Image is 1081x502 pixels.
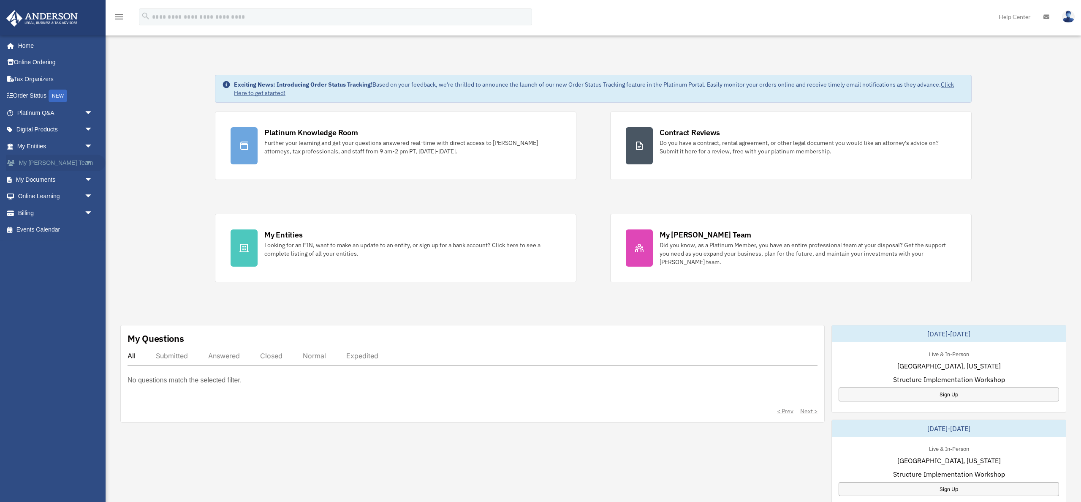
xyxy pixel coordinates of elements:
[6,54,106,71] a: Online Ordering
[264,127,358,138] div: Platinum Knowledge Room
[84,155,101,172] span: arrow_drop_down
[6,37,101,54] a: Home
[893,374,1005,385] span: Structure Implementation Workshop
[6,121,106,138] a: Digital Productsarrow_drop_down
[6,71,106,87] a: Tax Organizers
[303,352,326,360] div: Normal
[84,188,101,205] span: arrow_drop_down
[660,229,751,240] div: My [PERSON_NAME] Team
[208,352,240,360] div: Answered
[660,139,956,156] div: Do you have a contract, rental agreement, or other legal document you would like an attorney's ad...
[234,81,954,97] a: Click Here to get started!
[234,80,964,97] div: Based on your feedback, we're thrilled to announce the launch of our new Order Status Tracking fe...
[49,90,67,102] div: NEW
[141,11,150,21] i: search
[6,104,106,121] a: Platinum Q&Aarrow_drop_down
[610,214,972,282] a: My [PERSON_NAME] Team Did you know, as a Platinum Member, you have an entire professional team at...
[660,241,956,266] div: Did you know, as a Platinum Member, you have an entire professional team at your disposal? Get th...
[922,444,976,453] div: Live & In-Person
[832,325,1066,342] div: [DATE]-[DATE]
[234,81,372,88] strong: Exciting News: Introducing Order Status Tracking!
[839,387,1059,401] a: Sign Up
[893,469,1005,479] span: Structure Implementation Workshop
[264,139,561,156] div: Further your learning and get your questions answered real-time with direct access to [PERSON_NAM...
[6,188,106,205] a: Online Learningarrow_drop_down
[114,12,124,22] i: menu
[897,456,1001,466] span: [GEOGRAPHIC_DATA], [US_STATE]
[6,138,106,155] a: My Entitiesarrow_drop_down
[156,352,188,360] div: Submitted
[114,15,124,22] a: menu
[128,352,136,360] div: All
[128,374,242,386] p: No questions match the selected filter.
[922,349,976,358] div: Live & In-Person
[6,87,106,105] a: Order StatusNEW
[346,352,378,360] div: Expedited
[260,352,282,360] div: Closed
[839,482,1059,496] a: Sign Up
[84,121,101,139] span: arrow_drop_down
[264,229,302,240] div: My Entities
[84,171,101,188] span: arrow_drop_down
[6,171,106,188] a: My Documentsarrow_drop_down
[897,361,1001,371] span: [GEOGRAPHIC_DATA], [US_STATE]
[6,155,106,172] a: My [PERSON_NAME] Teamarrow_drop_down
[264,241,561,258] div: Looking for an EIN, want to make an update to an entity, or sign up for a bank account? Click her...
[4,10,80,27] img: Anderson Advisors Platinum Portal
[215,214,576,282] a: My Entities Looking for an EIN, want to make an update to an entity, or sign up for a bank accoun...
[610,112,972,180] a: Contract Reviews Do you have a contract, rental agreement, or other legal document you would like...
[128,332,184,345] div: My Questions
[84,104,101,122] span: arrow_drop_down
[215,112,576,180] a: Platinum Knowledge Room Further your learning and get your questions answered real-time with dire...
[6,205,106,221] a: Billingarrow_drop_down
[1062,11,1075,23] img: User Pic
[6,221,106,238] a: Events Calendar
[660,127,720,138] div: Contract Reviews
[832,420,1066,437] div: [DATE]-[DATE]
[84,138,101,155] span: arrow_drop_down
[84,205,101,222] span: arrow_drop_down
